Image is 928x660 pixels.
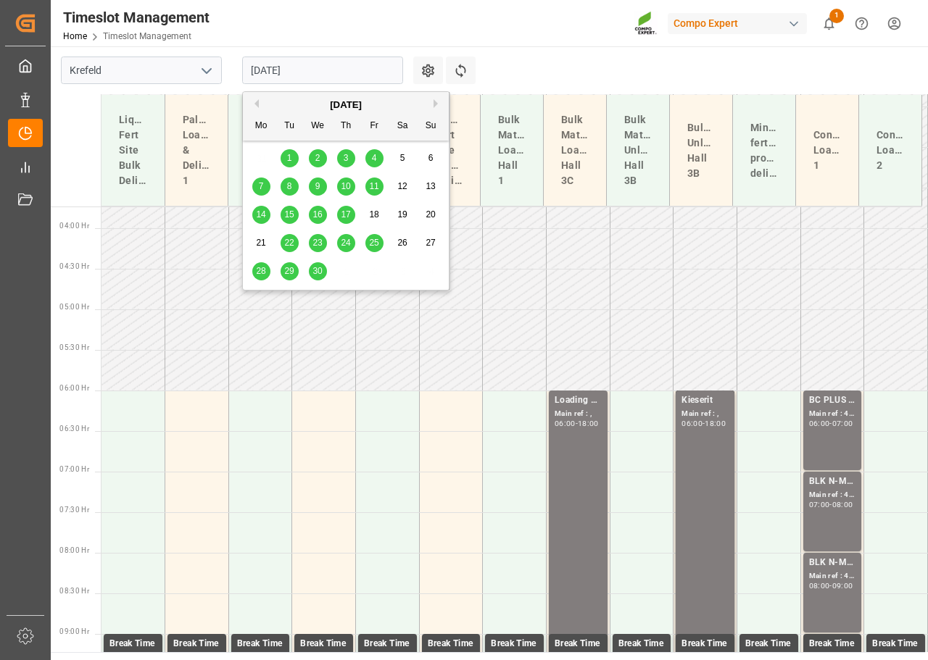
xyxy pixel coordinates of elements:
[434,99,442,108] button: Next Month
[130,651,133,658] div: -
[194,651,196,658] div: -
[252,177,270,196] div: Choose Monday, April 7th, 2025
[681,114,721,187] div: Bulkship Unloading Hall 3B
[871,122,910,179] div: Container Loading 2
[109,637,157,651] div: Break Time
[578,651,599,658] div: 09:30
[703,651,705,658] div: -
[365,177,384,196] div: Choose Friday, April 11th, 2025
[422,234,440,252] div: Choose Sunday, April 27th, 2025
[832,501,853,508] div: 08:00
[491,637,538,651] div: Break Time
[309,177,327,196] div: Choose Wednesday, April 9th, 2025
[428,651,449,658] div: 09:00
[240,106,279,194] div: Paletts Loading & Delivery 2
[341,181,350,191] span: 10
[397,209,407,220] span: 19
[309,234,327,252] div: Choose Wednesday, April 23rd, 2025
[428,153,434,163] span: 6
[394,234,412,252] div: Choose Saturday, April 26th, 2025
[309,206,327,224] div: Choose Wednesday, April 16th, 2025
[829,9,844,23] span: 1
[387,651,408,658] div: 09:30
[59,262,89,270] span: 04:30 Hr
[845,7,878,40] button: Help Center
[173,651,194,658] div: 09:00
[252,234,270,252] div: Choose Monday, April 21st, 2025
[63,7,210,28] div: Timeslot Management
[133,651,154,658] div: 09:30
[766,651,768,658] div: -
[364,637,411,651] div: Break Time
[681,420,703,427] div: 06:00
[397,181,407,191] span: 12
[300,651,321,658] div: 09:00
[59,303,89,311] span: 05:00 Hr
[365,149,384,167] div: Choose Friday, April 4th, 2025
[639,651,641,658] div: -
[344,153,349,163] span: 3
[196,651,217,658] div: 09:30
[309,117,327,135] div: We
[555,408,602,420] div: Main ref : ,
[59,425,89,433] span: 06:30 Hr
[668,13,807,34] div: Compo Expert
[256,238,265,248] span: 21
[250,99,259,108] button: Previous Month
[252,262,270,280] div: Choose Monday, April 28th, 2025
[555,106,594,194] div: Bulk Material Loading Hall 3C
[618,106,658,194] div: Bulk Material Unloading Hall 3B
[426,238,435,248] span: 27
[394,117,412,135] div: Sa
[555,651,576,658] div: 09:00
[809,501,830,508] div: 07:00
[281,177,299,196] div: Choose Tuesday, April 8th, 2025
[681,651,703,658] div: 09:00
[618,637,666,651] div: Break Time
[365,206,384,224] div: Choose Friday, April 18th, 2025
[829,420,832,427] div: -
[809,489,856,501] div: Main ref : 4500000617, 2000000562;
[247,144,445,285] div: month 2025-04
[259,181,264,191] span: 7
[369,181,378,191] span: 11
[668,9,813,37] button: Compo Expert
[63,31,87,41] a: Home
[829,651,832,658] div: -
[59,465,89,473] span: 07:00 Hr
[893,651,895,658] div: -
[281,262,299,280] div: Choose Tuesday, April 29th, 2025
[284,238,294,248] span: 22
[369,238,378,248] span: 25
[300,637,347,651] div: Break Time
[745,637,792,651] div: Break Time
[426,209,435,220] span: 20
[642,651,663,658] div: 09:30
[768,651,790,658] div: 09:30
[813,7,845,40] button: show 1 new notifications
[400,153,405,163] span: 5
[173,637,220,651] div: Break Time
[681,408,729,420] div: Main ref : ,
[341,238,350,248] span: 24
[829,582,832,589] div: -
[422,177,440,196] div: Choose Sunday, April 13th, 2025
[237,651,258,658] div: 09:00
[177,106,216,194] div: Paletts Loading & Delivery 1
[59,384,89,392] span: 06:00 Hr
[618,651,639,658] div: 09:00
[337,117,355,135] div: Th
[59,222,89,230] span: 04:00 Hr
[59,627,89,635] span: 09:00 Hr
[258,651,260,658] div: -
[59,587,89,595] span: 08:30 Hr
[576,420,578,427] div: -
[809,475,856,489] div: BLK N-MAX 24-5-5 25KG (x42) INT MTO;
[872,637,919,651] div: Break Time
[365,117,384,135] div: Fr
[808,122,847,179] div: Container Loading 1
[422,149,440,167] div: Choose Sunday, April 6th, 2025
[514,651,535,658] div: 09:30
[681,393,729,408] div: Kieserit
[281,117,299,135] div: Tu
